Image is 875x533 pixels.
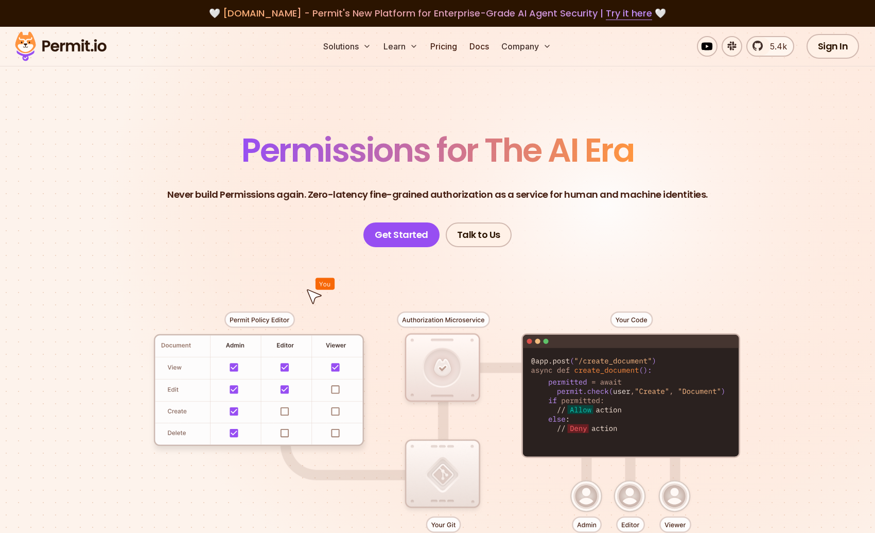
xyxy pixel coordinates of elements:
button: Solutions [319,36,375,57]
a: 5.4k [746,36,794,57]
span: 5.4k [764,40,787,53]
button: Learn [379,36,422,57]
img: Permit logo [10,29,111,64]
a: Try it here [606,7,652,20]
a: Docs [465,36,493,57]
a: Pricing [426,36,461,57]
a: Get Started [363,222,440,247]
span: [DOMAIN_NAME] - Permit's New Platform for Enterprise-Grade AI Agent Security | [223,7,652,20]
p: Never build Permissions again. Zero-latency fine-grained authorization as a service for human and... [167,187,708,202]
a: Talk to Us [446,222,512,247]
a: Sign In [807,34,860,59]
span: Permissions for The AI Era [241,127,634,173]
div: 🤍 🤍 [25,6,850,21]
button: Company [497,36,555,57]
